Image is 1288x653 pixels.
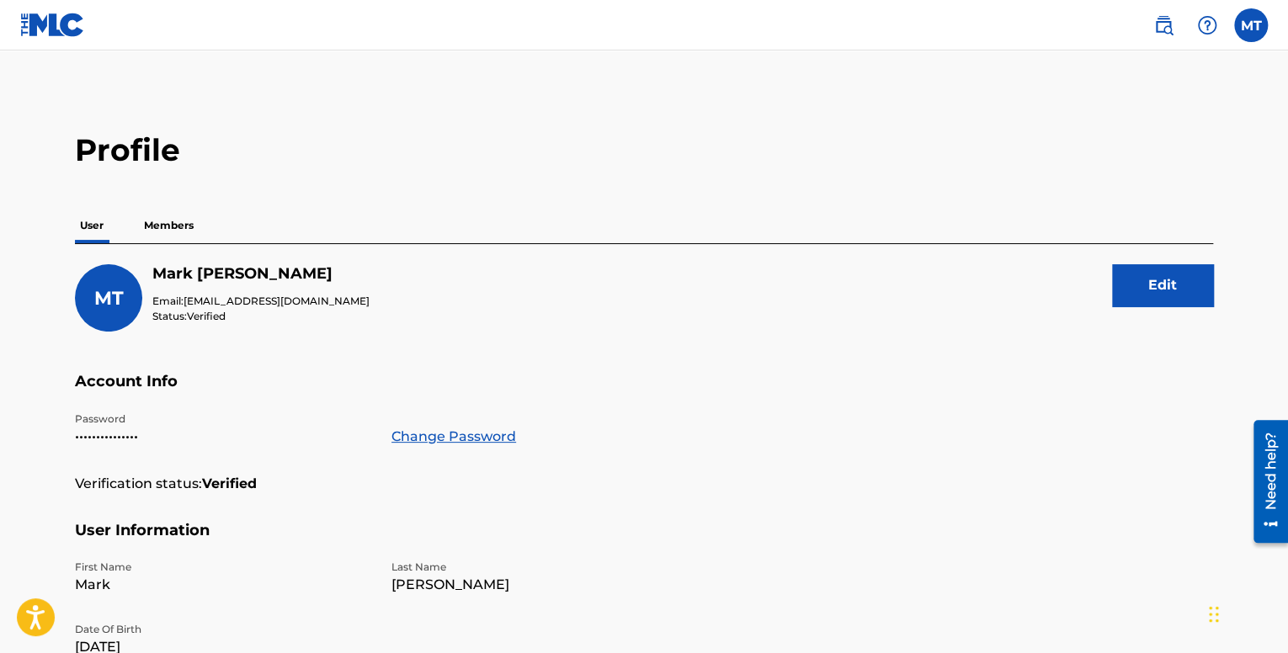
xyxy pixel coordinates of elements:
span: Verified [187,310,226,322]
h5: Mark Thomas [152,264,370,284]
p: Email: [152,294,370,309]
h2: Profile [75,131,1213,169]
p: First Name [75,560,371,575]
p: Password [75,411,371,427]
p: Status: [152,309,370,324]
span: [EMAIL_ADDRESS][DOMAIN_NAME] [184,295,370,307]
iframe: Chat Widget [1204,572,1288,653]
p: User [75,208,109,243]
p: Last Name [391,560,688,575]
h5: Account Info [75,372,1213,411]
p: [PERSON_NAME] [391,575,688,595]
p: ••••••••••••••• [75,427,371,447]
p: Verification status: [75,474,202,494]
div: Drag [1209,589,1219,640]
img: search [1153,15,1174,35]
iframe: Resource Center [1241,413,1288,549]
a: Public Search [1147,8,1180,42]
button: Edit [1112,264,1213,306]
img: MLC Logo [20,13,85,37]
p: Members [139,208,199,243]
h5: User Information [75,521,1213,560]
p: Mark [75,575,371,595]
a: Change Password [391,427,516,447]
span: MT [94,287,124,310]
div: Help [1190,8,1224,42]
img: help [1197,15,1217,35]
p: Date Of Birth [75,622,371,637]
strong: Verified [202,474,257,494]
div: User Menu [1234,8,1268,42]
